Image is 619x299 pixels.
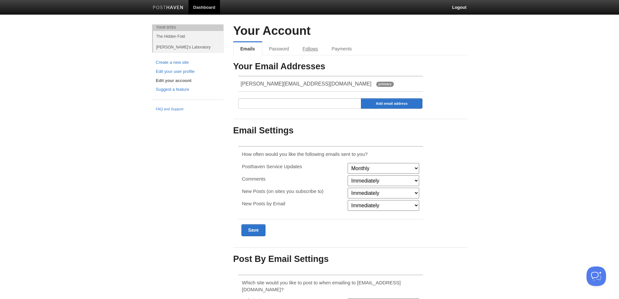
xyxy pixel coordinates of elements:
[587,266,606,286] iframe: Help Scout Beacon - Open
[361,98,423,109] input: Add email address
[376,82,394,87] span: primary
[233,42,262,55] a: Emails
[156,86,220,93] a: Suggest a feature
[233,24,467,38] h2: Your Account
[233,254,467,264] h3: Post By Email Settings
[153,31,224,42] a: The Hidden Fold
[233,126,467,136] h3: Email Settings
[233,62,467,72] h3: Your Email Addresses
[325,42,359,55] a: Payments
[242,279,419,293] p: Which site would you like to post to when emailing to [EMAIL_ADDRESS][DOMAIN_NAME]?
[156,59,220,66] a: Create a new site
[242,200,344,207] p: New Posts by Email
[156,77,220,84] a: Edit your account
[241,224,266,236] input: Save
[242,151,419,157] p: How often would you like the following emails sent to you?
[152,24,224,31] li: Your Sites
[156,106,220,112] a: FAQ and Support
[241,81,372,87] span: [PERSON_NAME][EMAIL_ADDRESS][DOMAIN_NAME]
[156,68,220,75] a: Edit your user profile
[262,42,296,55] a: Password
[153,6,184,10] img: Posthaven-bar
[296,42,325,55] a: Follows
[242,163,344,170] p: Posthaven Service Updates
[153,42,224,52] a: [PERSON_NAME]'s Laboratory
[242,175,344,182] p: Comments
[242,188,344,195] p: New Posts (on sites you subscribe to)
